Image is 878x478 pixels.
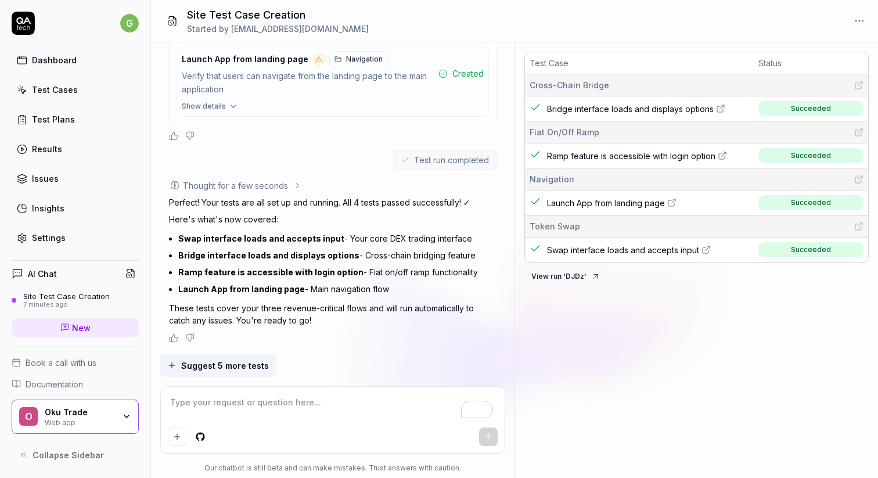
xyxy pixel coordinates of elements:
a: Book a call with us [12,357,139,369]
span: Swap interface loads and accepts input [547,244,699,256]
span: g [120,14,139,33]
li: - Main navigation flow [178,281,496,297]
a: Bridge interface loads and displays options [178,250,359,260]
div: Our chatbot is still beta and can make mistakes. Trust answers with caution. [160,463,506,473]
div: Verify that users can navigate from the landing page to the main application [182,70,434,96]
div: Oku Trade [45,407,114,418]
span: Token Swap [530,220,580,232]
a: Ramp feature is accessible with login option [178,267,364,277]
div: Insights [32,202,64,214]
button: View run 'DJDz' [524,267,607,286]
button: Collapse Sidebar [12,443,139,466]
button: Suggest 5 more tests [160,354,276,377]
a: Test Cases [12,78,139,101]
span: Documentation [26,378,83,390]
div: Dashboard [32,54,77,66]
p: These tests cover your three revenue-critical flows and will run automatically to catch any issue... [169,302,496,326]
a: Navigation [329,51,388,67]
p: Perfect! Your tests are all set up and running. All 4 tests passed successfully! ✓ [169,196,496,209]
li: - Cross-chain bridging feature [178,247,496,264]
p: Here's what's now covered: [169,213,496,225]
th: Status [754,52,868,74]
li: - Your core DEX trading interface [178,230,496,247]
a: Insights [12,197,139,220]
a: Ramp feature is accessible with login option [547,150,751,162]
span: Test run completed [414,154,489,166]
h1: Site Test Case Creation [187,7,369,23]
div: Results [32,143,62,155]
div: Settings [32,232,66,244]
a: Site Test Case Creation7 minutes ago [12,292,139,309]
a: Swap interface loads and accepts input [547,244,751,256]
span: Collapse Sidebar [33,449,104,461]
button: Add attachment [168,427,186,446]
button: Positive feedback [169,131,178,141]
textarea: To enrich screen reader interactions, please activate Accessibility in Grammarly extension settings [168,394,498,423]
span: [EMAIL_ADDRESS][DOMAIN_NAME] [231,24,369,34]
div: Started by [187,23,369,35]
div: Site Test Case Creation [23,292,110,301]
span: Created [452,67,484,80]
a: View run 'DJDz' [524,269,607,281]
div: Web app [45,417,114,426]
button: g [120,12,139,35]
span: Fiat On/Off Ramp [530,126,599,138]
div: Thought for a few seconds [183,179,288,192]
div: Succeeded [791,150,831,161]
button: Negative feedback [185,333,195,343]
div: Succeeded [791,245,831,255]
a: Launch App from landing page [178,284,305,294]
span: Suggest 5 more tests [181,360,269,372]
span: Launch App from landing page [182,54,308,64]
button: OOku TradeWeb app [12,400,139,434]
span: Navigation [346,54,383,64]
a: Results [12,138,139,160]
th: Test Case [525,52,754,74]
span: Cross-Chain Bridge [530,79,609,91]
a: Launch App from landing page [547,197,751,209]
span: Book a call with us [26,357,96,369]
button: Positive feedback [169,333,178,343]
a: Settings [12,227,139,249]
span: New [72,322,91,334]
span: Navigation [530,173,574,185]
span: Bridge interface loads and displays options [547,103,714,115]
a: Issues [12,167,139,190]
li: - Fiat on/off ramp functionality [178,264,496,281]
div: Issues [32,172,59,185]
div: 7 minutes ago [23,301,110,309]
span: Show details [182,101,226,112]
a: Bridge interface loads and displays options [547,103,751,115]
a: Dashboard [12,49,139,71]
a: Swap interface loads and accepts input [178,233,344,243]
div: Test Plans [32,113,75,125]
button: Negative feedback [185,131,195,141]
a: New [12,318,139,337]
a: Documentation [12,378,139,390]
span: Ramp feature is accessible with login option [547,150,715,162]
span: Launch App from landing page [547,197,665,209]
div: Test Cases [32,84,78,96]
span: O [19,407,38,426]
button: Show details [177,101,488,116]
button: Launch App from landing pageNavigationVerify that users can navigate from the landing page to the... [177,46,488,101]
a: Test Plans [12,108,139,131]
div: Succeeded [791,197,831,208]
h4: AI Chat [28,268,57,280]
div: Succeeded [791,103,831,114]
